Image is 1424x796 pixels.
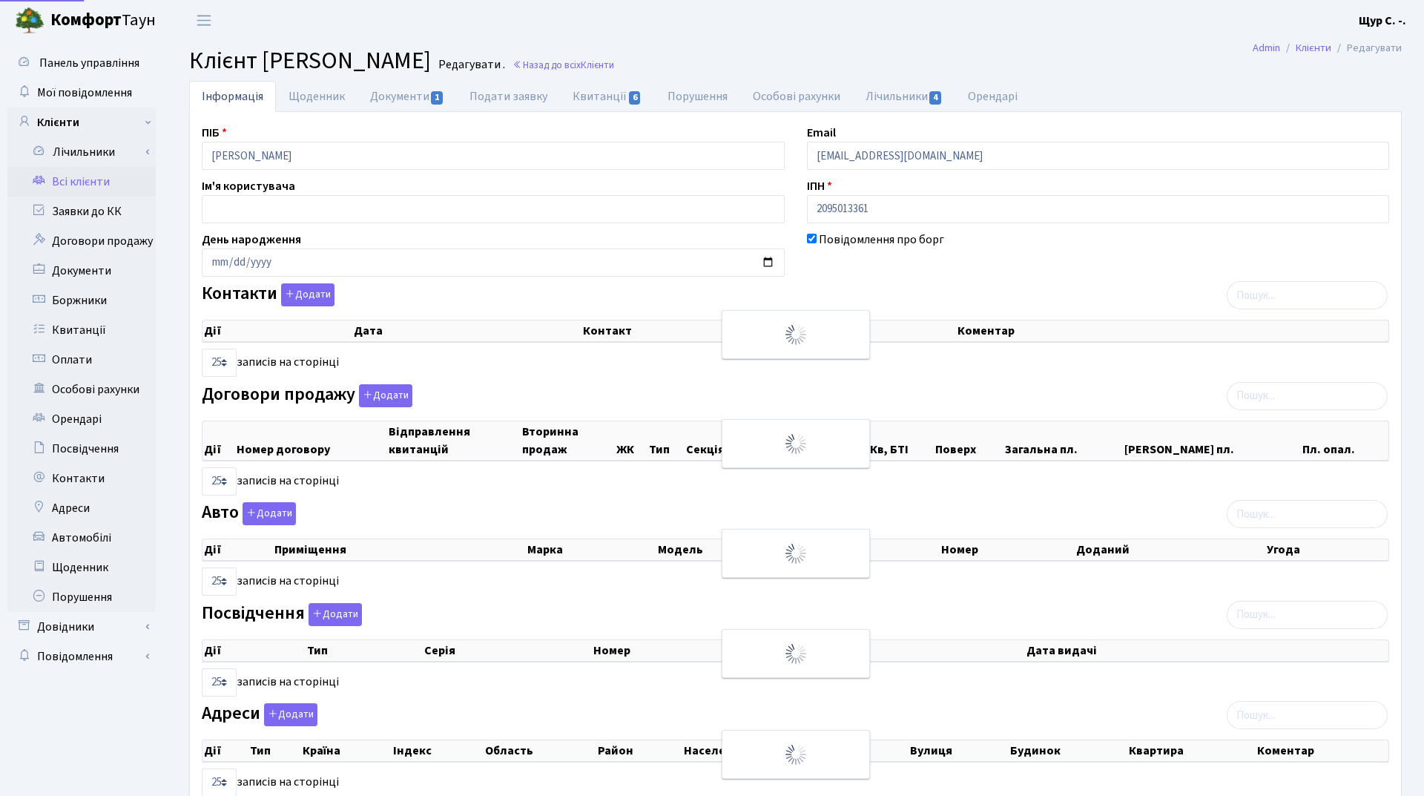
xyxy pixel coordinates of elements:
th: Контакт [581,320,955,341]
label: записів на сторінці [202,349,339,377]
a: Особові рахунки [740,81,853,112]
select: записів на сторінці [202,467,237,496]
label: Авто [202,502,296,525]
th: Дії [202,640,306,661]
th: Відправлення квитанцій [387,421,521,460]
label: записів на сторінці [202,668,339,697]
button: Адреси [264,703,317,726]
a: Лічильники [17,137,156,167]
b: Комфорт [50,8,122,32]
th: Коментар [1256,740,1388,761]
a: Посвідчення [7,434,156,464]
a: Довідники [7,612,156,642]
img: logo.png [15,6,44,36]
label: Повідомлення про борг [819,231,944,249]
a: Особові рахунки [7,375,156,404]
a: Інформація [189,81,276,112]
select: записів на сторінці [202,668,237,697]
a: Мої повідомлення [7,78,156,108]
nav: breadcrumb [1230,33,1424,64]
b: Щур С. -. [1359,13,1406,29]
th: Тип [647,421,685,460]
th: Населений пункт [682,740,909,761]
th: Номер [940,539,1075,560]
a: Автомобілі [7,523,156,553]
button: Переключити навігацію [185,8,222,33]
a: Щоденник [7,553,156,582]
li: Редагувати [1331,40,1402,56]
th: Дата видачі [1025,640,1388,661]
th: Вторинна продаж [521,421,614,460]
th: Приміщення [273,539,526,560]
th: Дії [202,539,273,560]
th: Марка [526,539,656,560]
th: Поверх [934,421,1003,460]
input: Пошук... [1227,601,1388,629]
a: Додати [355,381,412,407]
a: Панель управління [7,48,156,78]
label: Адреси [202,703,317,726]
a: Повідомлення [7,642,156,671]
th: Будинок [1009,740,1127,761]
a: Додати [277,281,334,307]
th: Угода [1265,539,1388,560]
th: Дії [202,421,235,460]
th: Видано [790,640,1025,661]
img: Обробка... [784,323,808,346]
img: Обробка... [784,542,808,565]
a: Договори продажу [7,226,156,256]
img: Обробка... [784,743,808,766]
th: Номер договору [235,421,387,460]
th: Дії [202,740,248,761]
a: Контакти [7,464,156,493]
label: ІПН [807,177,832,195]
img: Обробка... [784,642,808,665]
th: ЖК [615,421,647,460]
a: Боржники [7,286,156,315]
th: Область [484,740,597,761]
span: Мої повідомлення [37,85,132,101]
a: Лічильники [853,81,955,112]
select: записів на сторінці [202,349,237,377]
th: Країна [301,740,392,761]
th: Тип [248,740,301,761]
a: Документи [357,81,457,112]
a: Клієнти [7,108,156,137]
th: Модель [656,539,820,560]
select: записів на сторінці [202,568,237,596]
span: 6 [629,91,641,105]
button: Посвідчення [309,603,362,626]
label: записів на сторінці [202,467,339,496]
input: Пошук... [1227,701,1388,729]
span: Клієнти [581,58,614,72]
th: Дата [352,320,582,341]
button: Договори продажу [359,384,412,407]
input: Пошук... [1227,382,1388,410]
button: Авто [243,502,296,525]
a: Щоденник [276,81,357,112]
span: 4 [929,91,941,105]
label: Посвідчення [202,603,362,626]
th: Коментар [956,320,1388,341]
a: Квитанції [7,315,156,345]
span: Панель управління [39,55,139,71]
th: Кв, БТІ [868,421,934,460]
a: Оплати [7,345,156,375]
th: [PERSON_NAME] пл. [1123,421,1301,460]
th: Секція [685,421,750,460]
a: Заявки до КК [7,197,156,226]
a: Порушення [7,582,156,612]
a: Додати [305,600,362,626]
a: Подати заявку [457,81,560,112]
span: Таун [50,8,156,33]
a: Admin [1253,40,1280,56]
a: Документи [7,256,156,286]
th: Доданий [1075,539,1265,560]
th: Загальна пл. [1003,421,1123,460]
label: Контакти [202,283,334,306]
label: Ім'я користувача [202,177,295,195]
span: 1 [431,91,443,105]
img: Обробка... [784,432,808,455]
input: Пошук... [1227,281,1388,309]
label: записів на сторінці [202,568,339,596]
